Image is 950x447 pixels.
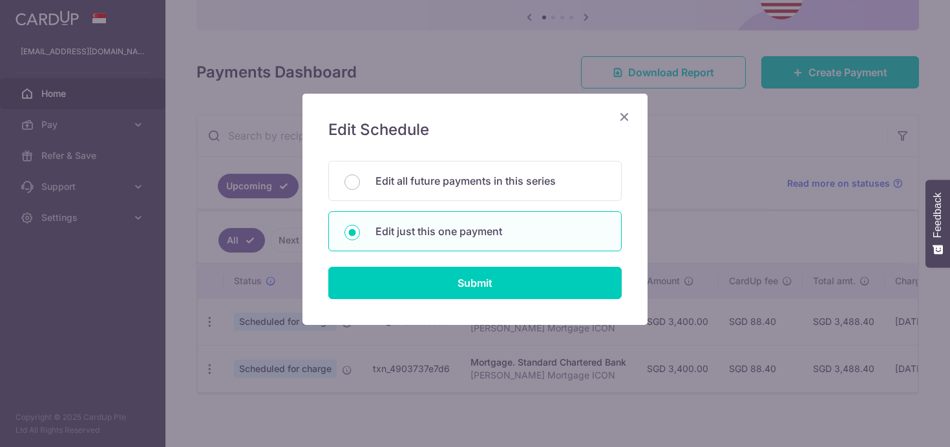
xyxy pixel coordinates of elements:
[375,224,606,239] p: Edit just this one payment
[328,267,622,299] input: Submit
[925,180,950,267] button: Feedback - Show survey
[617,109,632,125] button: Close
[932,192,944,238] span: Feedback
[30,9,56,21] span: Help
[375,173,606,189] p: Edit all future payments in this series
[328,120,622,140] h5: Edit Schedule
